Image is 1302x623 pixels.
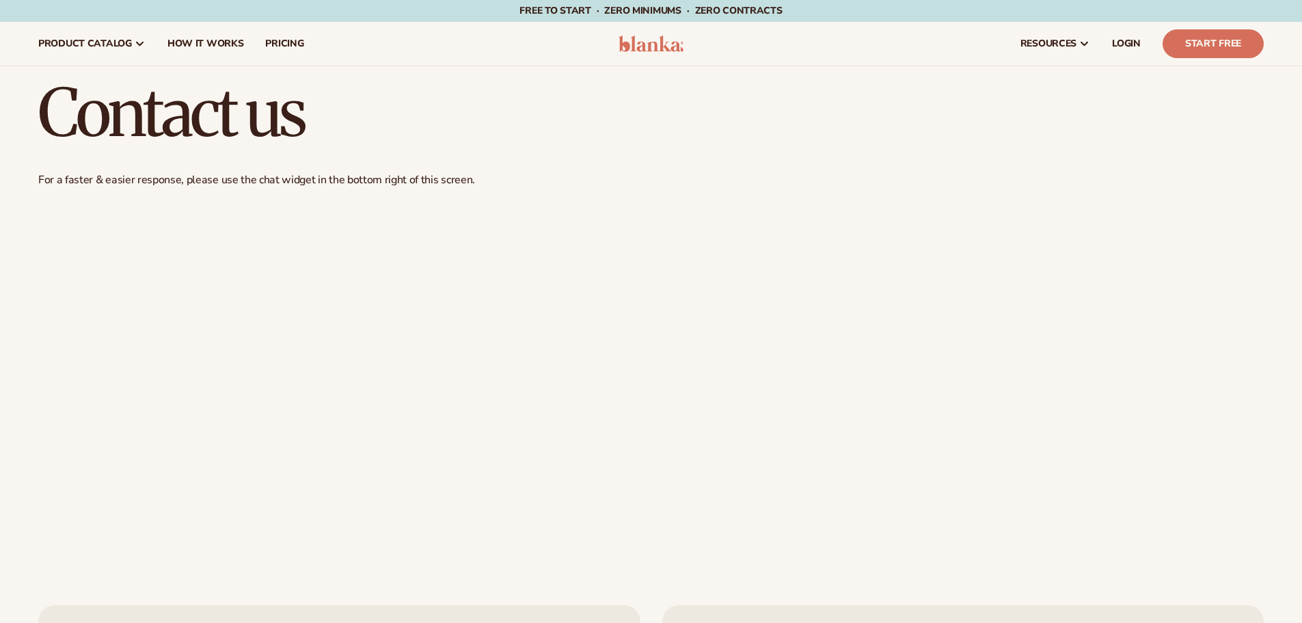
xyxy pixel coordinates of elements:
a: resources [1009,22,1101,66]
iframe: Contact Us Form [38,198,1264,567]
a: LOGIN [1101,22,1152,66]
h1: Contact us [38,80,1264,146]
span: Free to start · ZERO minimums · ZERO contracts [519,4,782,17]
p: For a faster & easier response, please use the chat widget in the bottom right of this screen. [38,173,1264,187]
img: logo [619,36,683,52]
a: product catalog [27,22,157,66]
span: resources [1020,38,1076,49]
span: LOGIN [1112,38,1141,49]
a: pricing [254,22,314,66]
span: product catalog [38,38,132,49]
span: pricing [265,38,303,49]
a: How It Works [157,22,255,66]
a: Start Free [1163,29,1264,58]
span: How It Works [167,38,244,49]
